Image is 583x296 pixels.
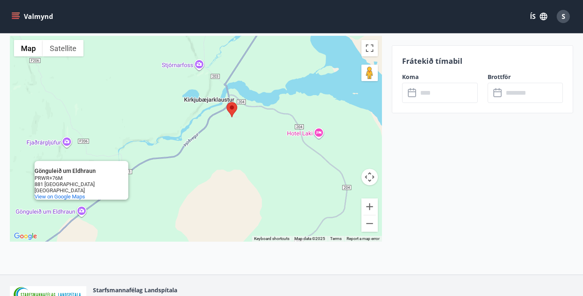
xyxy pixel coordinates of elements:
[35,193,85,200] a: View on Google Maps
[330,236,342,241] a: Terms
[12,231,39,242] a: Open this area in Google Maps (opens a new window)
[35,181,109,187] div: 881 [GEOGRAPHIC_DATA]
[361,215,378,232] button: Zoom out
[35,187,109,193] div: [GEOGRAPHIC_DATA]
[35,175,109,181] div: PRWR+76M
[294,236,325,241] span: Map data ©2025
[35,161,128,200] div: Gönguleið um Eldhraun
[347,236,379,241] a: Report a map error
[553,7,573,26] button: S
[361,198,378,215] button: Zoom in
[10,9,56,24] button: menu
[562,12,565,21] span: S
[12,231,39,242] img: Google
[254,236,289,242] button: Keyboard shortcuts
[361,65,378,81] button: Drag Pegman onto the map to open Street View
[361,40,378,56] button: Toggle fullscreen view
[43,40,83,56] button: Show satellite imagery
[402,73,477,81] label: Koma
[35,168,109,174] div: Gönguleið um Eldhraun
[402,56,563,66] p: Frátekið tímabil
[14,40,43,56] button: Show street map
[361,169,378,185] button: Map camera controls
[525,9,552,24] button: ÍS
[93,286,177,294] span: Starfsmannafélag Landspítala
[488,73,563,81] label: Brottför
